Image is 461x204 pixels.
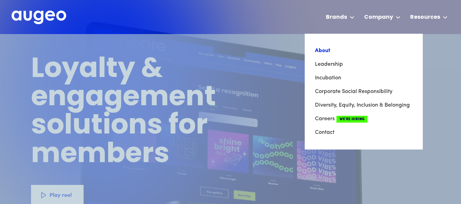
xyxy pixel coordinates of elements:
a: Incubation [315,71,413,85]
span: We're Hiring [336,116,368,123]
a: Leadership [315,58,413,71]
div: Brands [326,13,347,21]
div: Company [364,13,393,21]
a: Diversity, Equity, Inclusion & Belonging [315,98,413,112]
img: Augeo's full logo in white. [12,11,66,25]
nav: Company [305,34,423,150]
a: About [315,44,413,58]
a: home [12,11,66,25]
a: CareersWe're Hiring [315,112,413,126]
div: Resources [410,13,440,21]
a: Contact [315,126,413,139]
a: Corporate Social Responsibility [315,85,413,98]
